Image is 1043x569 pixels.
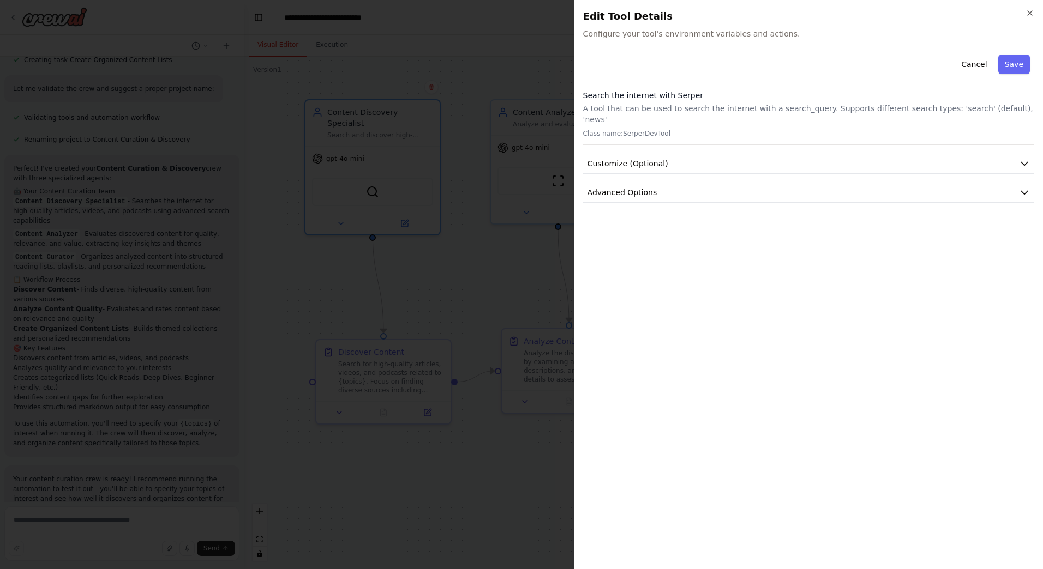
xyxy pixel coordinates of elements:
p: Class name: SerperDevTool [583,129,1034,138]
span: Customize (Optional) [588,158,668,169]
h3: Search the internet with Serper [583,90,1034,101]
button: Cancel [955,55,993,74]
span: Advanced Options [588,187,657,198]
span: Configure your tool's environment variables and actions. [583,28,1034,39]
button: Customize (Optional) [583,154,1034,174]
button: Save [998,55,1030,74]
p: A tool that can be used to search the internet with a search_query. Supports different search typ... [583,103,1034,125]
button: Advanced Options [583,183,1034,203]
h2: Edit Tool Details [583,9,1034,24]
